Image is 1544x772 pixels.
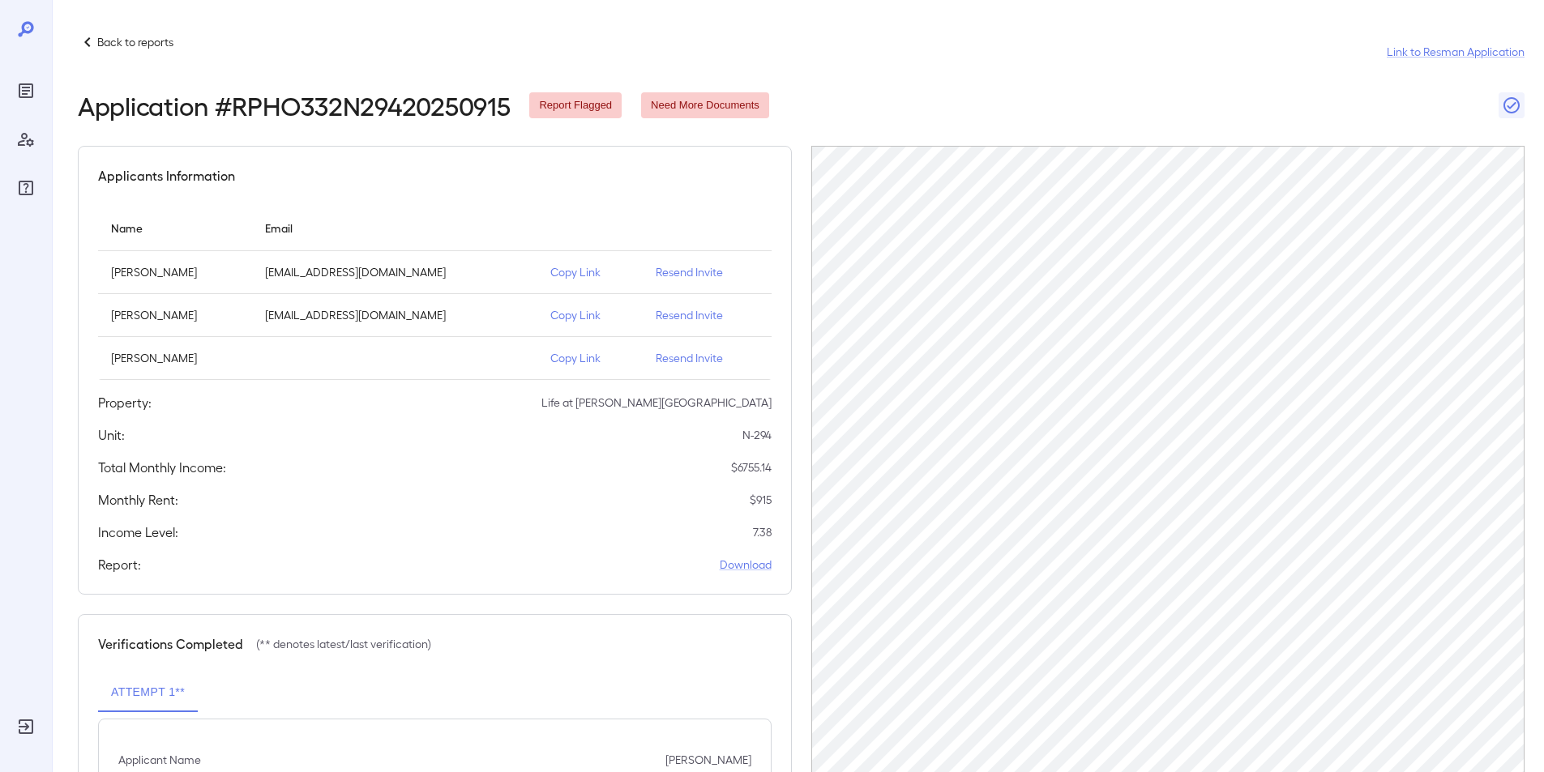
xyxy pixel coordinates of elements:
[753,524,772,540] p: 7.38
[98,166,235,186] h5: Applicants Information
[550,350,630,366] p: Copy Link
[665,752,751,768] p: [PERSON_NAME]
[750,492,772,508] p: $ 915
[529,98,622,113] span: Report Flagged
[742,427,772,443] p: N-294
[98,555,141,574] h5: Report:
[656,264,759,280] p: Resend Invite
[118,752,201,768] p: Applicant Name
[550,307,630,323] p: Copy Link
[256,636,431,652] p: (** denotes latest/last verification)
[720,557,772,573] a: Download
[98,393,152,412] h5: Property:
[98,458,226,477] h5: Total Monthly Income:
[97,34,173,50] p: Back to reports
[13,714,39,740] div: Log Out
[265,264,524,280] p: [EMAIL_ADDRESS][DOMAIN_NAME]
[13,126,39,152] div: Manage Users
[656,307,759,323] p: Resend Invite
[111,264,239,280] p: [PERSON_NAME]
[78,91,510,120] h2: Application # RPHO332N29420250915
[13,175,39,201] div: FAQ
[1387,44,1525,60] a: Link to Resman Application
[111,307,239,323] p: [PERSON_NAME]
[98,673,198,712] button: Attempt 1**
[656,350,759,366] p: Resend Invite
[111,350,239,366] p: [PERSON_NAME]
[98,522,178,542] h5: Income Level:
[1499,92,1525,118] button: Close Report
[98,205,252,251] th: Name
[98,634,243,654] h5: Verifications Completed
[550,264,630,280] p: Copy Link
[731,459,772,476] p: $ 6755.14
[265,307,524,323] p: [EMAIL_ADDRESS][DOMAIN_NAME]
[541,395,772,411] p: Life at [PERSON_NAME][GEOGRAPHIC_DATA]
[98,425,125,445] h5: Unit:
[98,490,178,510] h5: Monthly Rent:
[98,205,772,380] table: simple table
[252,205,537,251] th: Email
[13,78,39,104] div: Reports
[641,98,769,113] span: Need More Documents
